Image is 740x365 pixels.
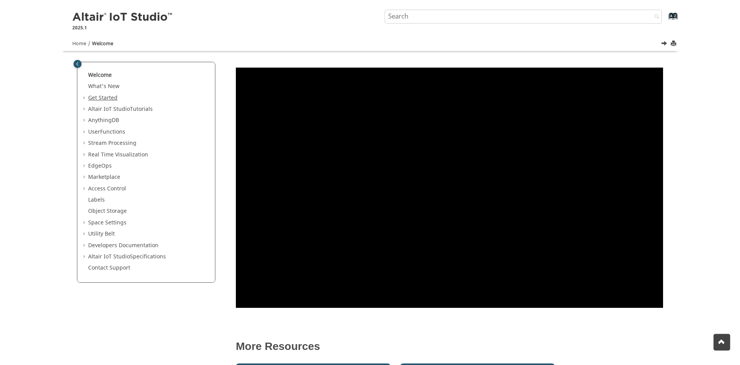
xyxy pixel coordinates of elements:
span: Expand Stream Processing [82,139,88,147]
a: What's New [88,82,119,90]
button: Print this page [671,39,677,49]
nav: Tools [61,33,679,51]
p: 2025.1 [72,24,174,31]
p: More Resources [236,340,663,353]
span: Expand Utility Belt [82,230,88,238]
a: Altair IoT StudioSpecifications [88,253,166,261]
span: Altair IoT Studio [88,253,130,261]
a: Get Started [88,94,118,102]
a: Access Control [88,185,126,193]
a: Go to index terms page [656,16,674,24]
a: Labels [88,196,105,204]
span: Expand UserFunctions [82,128,88,136]
a: Welcome [92,40,113,47]
span: Expand Developers Documentation [82,242,88,250]
a: Object Storage [88,207,127,215]
a: Marketplace [88,173,120,181]
a: Next topic: What's New [662,40,668,49]
input: Search query [385,10,662,24]
a: EdgeOps [88,162,112,170]
ul: Table of Contents [82,71,210,272]
a: Home [72,40,86,47]
a: Stream Processing [88,139,136,147]
a: Welcome [88,71,112,79]
span: Expand Real Time Visualization [82,151,88,159]
button: Toggle publishing table of content [73,60,82,68]
span: Functions [100,128,125,136]
span: Expand Altair IoT StudioTutorials [82,105,88,113]
a: Space Settings [88,219,126,227]
a: Developers Documentation [88,241,159,250]
img: Altair IoT Studio [72,11,174,24]
span: Expand Altair IoT StudioSpecifications [82,253,88,261]
span: Expand AnythingDB [82,117,88,124]
span: Expand EdgeOps [82,162,88,170]
a: AnythingDB [88,116,119,124]
a: Utility Belt [88,230,115,238]
a: Real Time Visualization [88,151,148,159]
a: UserFunctions [88,128,125,136]
span: Expand Marketplace [82,173,88,181]
button: Search [644,10,666,25]
span: Altair IoT Studio [88,105,130,113]
a: Altair IoT StudioTutorials [88,105,153,113]
span: Expand Space Settings [82,219,88,227]
span: Expand Get Started [82,94,88,102]
span: Expand Access Control [82,185,88,193]
a: Contact Support [88,264,130,272]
